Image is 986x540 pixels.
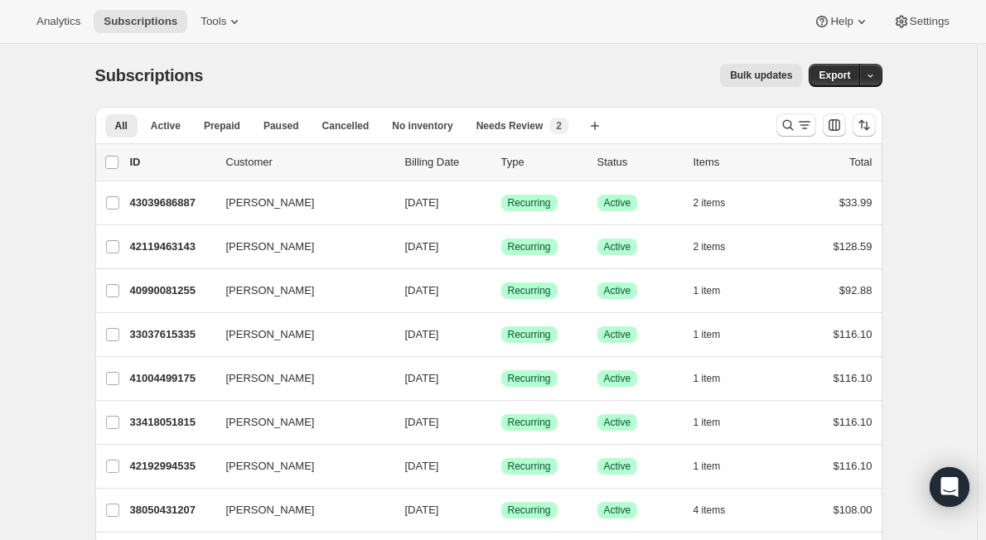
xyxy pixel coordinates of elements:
button: 2 items [694,235,744,258]
p: 33037615335 [130,326,213,343]
div: Type [501,154,584,171]
span: 1 item [694,460,721,473]
span: Recurring [508,372,551,385]
span: [DATE] [405,460,439,472]
span: Active [604,416,631,429]
span: [PERSON_NAME] [226,195,315,211]
span: 2 items [694,196,726,210]
button: Search and filter results [776,113,816,137]
span: Help [830,15,853,28]
button: [PERSON_NAME] [216,190,382,216]
button: 1 item [694,411,739,434]
p: 38050431207 [130,502,213,518]
span: 1 item [694,416,721,429]
button: Settings [883,10,959,33]
span: 2 items [694,240,726,253]
span: 1 item [694,372,721,385]
span: $92.88 [839,284,872,297]
span: $108.00 [834,504,872,516]
button: Subscriptions [94,10,187,33]
span: Recurring [508,284,551,297]
div: Open Intercom Messenger [930,467,969,507]
button: [PERSON_NAME] [216,277,382,304]
span: Active [604,284,631,297]
span: [DATE] [405,196,439,209]
button: Export [809,64,860,87]
div: 42119463143[PERSON_NAME][DATE]SuccessRecurringSuccessActive2 items$128.59 [130,235,872,258]
span: Active [604,240,631,253]
span: $116.10 [834,416,872,428]
div: IDCustomerBilling DateTypeStatusItemsTotal [130,154,872,171]
button: 1 item [694,279,739,302]
span: $116.10 [834,460,872,472]
div: Items [694,154,776,171]
span: All [115,119,128,133]
span: Recurring [508,416,551,429]
span: Paused [263,119,299,133]
span: Bulk updates [730,69,792,82]
span: $116.10 [834,372,872,384]
button: [PERSON_NAME] [216,321,382,348]
div: 43039686887[PERSON_NAME][DATE]SuccessRecurringSuccessActive2 items$33.99 [130,191,872,215]
span: Active [604,196,631,210]
button: Help [804,10,879,33]
span: [DATE] [405,372,439,384]
span: [DATE] [405,284,439,297]
span: Active [151,119,181,133]
span: [DATE] [405,416,439,428]
span: Recurring [508,328,551,341]
span: [DATE] [405,240,439,253]
span: Recurring [508,460,551,473]
span: Subscriptions [95,66,204,84]
span: Active [604,372,631,385]
button: 1 item [694,455,739,478]
span: Recurring [508,240,551,253]
button: 2 items [694,191,744,215]
p: Total [849,154,872,171]
span: [PERSON_NAME] [226,326,315,343]
span: $116.10 [834,328,872,340]
button: 1 item [694,323,739,346]
span: Cancelled [322,119,370,133]
span: [PERSON_NAME] [226,458,315,475]
button: Analytics [27,10,90,33]
span: Needs Review [476,119,544,133]
span: $33.99 [839,196,872,209]
button: Create new view [582,114,608,137]
button: [PERSON_NAME] [216,365,382,392]
span: [PERSON_NAME] [226,239,315,255]
p: ID [130,154,213,171]
button: Sort the results [853,113,876,137]
button: Tools [191,10,253,33]
div: 33418051815[PERSON_NAME][DATE]SuccessRecurringSuccessActive1 item$116.10 [130,411,872,434]
span: Recurring [508,504,551,517]
span: 4 items [694,504,726,517]
span: Active [604,504,631,517]
span: Settings [910,15,950,28]
div: 41004499175[PERSON_NAME][DATE]SuccessRecurringSuccessActive1 item$116.10 [130,367,872,390]
p: Billing Date [405,154,488,171]
button: [PERSON_NAME] [216,234,382,260]
p: 42192994535 [130,458,213,475]
p: 43039686887 [130,195,213,211]
div: 33037615335[PERSON_NAME][DATE]SuccessRecurringSuccessActive1 item$116.10 [130,323,872,346]
span: 2 [556,119,562,133]
button: [PERSON_NAME] [216,497,382,523]
button: Customize table column order and visibility [823,113,846,137]
span: [PERSON_NAME] [226,502,315,518]
button: [PERSON_NAME] [216,453,382,480]
span: Prepaid [204,119,240,133]
button: Bulk updates [720,64,802,87]
span: [PERSON_NAME] [226,414,315,431]
span: Analytics [36,15,80,28]
span: [PERSON_NAME] [226,370,315,387]
span: Export [819,69,850,82]
span: Active [604,328,631,341]
button: 4 items [694,499,744,522]
p: Status [597,154,680,171]
div: 40990081255[PERSON_NAME][DATE]SuccessRecurringSuccessActive1 item$92.88 [130,279,872,302]
span: 1 item [694,328,721,341]
p: Customer [226,154,392,171]
span: 1 item [694,284,721,297]
p: 41004499175 [130,370,213,387]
